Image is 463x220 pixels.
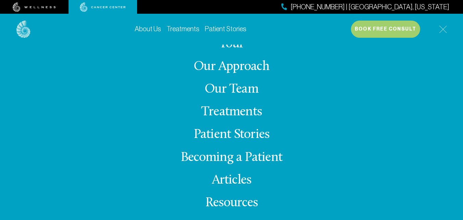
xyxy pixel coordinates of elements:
[181,151,282,164] a: Becoming a Patient
[201,105,262,119] a: Treatments
[194,128,270,141] a: Patient Stories
[219,37,244,51] a: Tour
[439,25,447,33] img: icon-hamburger
[351,21,420,38] button: Book Free Consult
[291,2,449,12] span: [PHONE_NUMBER] | [GEOGRAPHIC_DATA], [US_STATE]
[281,2,449,12] a: [PHONE_NUMBER] | [GEOGRAPHIC_DATA], [US_STATE]
[16,21,31,38] img: logo
[205,83,258,96] a: Our Team
[194,60,269,73] a: Our Approach
[167,25,199,33] a: Treatments
[135,25,161,33] a: About Us
[205,196,258,210] a: Resources
[205,25,246,33] a: Patient Stories
[13,2,56,12] img: wellness
[80,2,126,12] img: cancer center
[212,174,252,187] a: Articles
